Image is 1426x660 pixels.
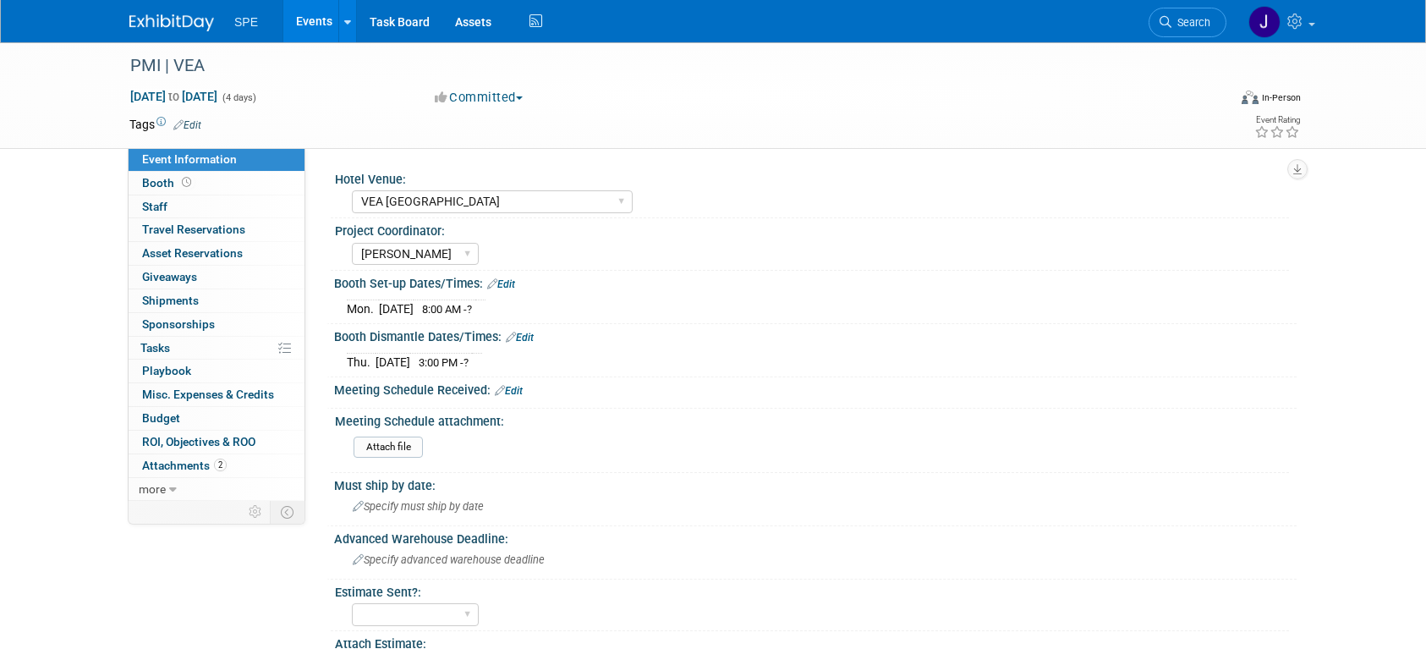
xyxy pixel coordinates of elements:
[173,119,201,131] a: Edit
[142,294,199,307] span: Shipments
[379,300,414,317] td: [DATE]
[129,172,304,195] a: Booth
[353,500,484,513] span: Specify must ship by date
[334,377,1297,399] div: Meeting Schedule Received:
[419,356,469,369] span: 3:00 PM -
[142,411,180,425] span: Budget
[1261,91,1301,104] div: In-Person
[334,324,1297,346] div: Booth Dismantle Dates/Times:
[142,388,274,401] span: Misc. Expenses & Credits
[142,176,195,190] span: Booth
[221,92,256,103] span: (4 days)
[142,317,215,331] span: Sponsorships
[142,246,243,260] span: Asset Reservations
[347,300,379,317] td: Mon.
[467,303,472,316] span: ?
[142,200,167,213] span: Staff
[139,482,166,496] span: more
[129,383,304,406] a: Misc. Expenses & Credits
[1254,116,1300,124] div: Event Rating
[142,223,245,236] span: Travel Reservations
[422,303,472,316] span: 8:00 AM -
[1248,6,1281,38] img: Joni Zidarevich
[1149,8,1226,37] a: Search
[335,409,1289,430] div: Meeting Schedule attachment:
[140,341,170,355] span: Tasks
[124,51,1201,81] div: PMI | VEA
[129,89,218,104] span: [DATE] [DATE]
[429,89,529,107] button: Committed
[334,271,1297,293] div: Booth Set-up Dates/Times:
[129,148,304,171] a: Event Information
[129,14,214,31] img: ExhibitDay
[129,116,201,133] td: Tags
[129,266,304,289] a: Giveaways
[129,337,304,360] a: Tasks
[376,353,410,371] td: [DATE]
[335,218,1289,239] div: Project Coordinator:
[463,356,469,369] span: ?
[178,176,195,189] span: Booth not reserved yet
[271,501,305,523] td: Toggle Event Tabs
[495,385,523,397] a: Edit
[335,167,1289,188] div: Hotel Venue:
[142,435,255,448] span: ROI, Objectives & ROO
[129,242,304,265] a: Asset Reservations
[234,15,258,29] span: SPE
[214,459,227,471] span: 2
[506,332,534,344] a: Edit
[1127,88,1301,113] div: Event Format
[129,289,304,312] a: Shipments
[129,360,304,382] a: Playbook
[166,90,182,103] span: to
[142,270,197,283] span: Giveaways
[129,407,304,430] a: Budget
[487,278,515,290] a: Edit
[142,152,237,166] span: Event Information
[129,313,304,336] a: Sponsorships
[129,218,304,241] a: Travel Reservations
[142,364,191,377] span: Playbook
[347,353,376,371] td: Thu.
[142,459,227,472] span: Attachments
[1242,91,1259,104] img: Format-Inperson.png
[129,454,304,477] a: Attachments2
[129,195,304,218] a: Staff
[353,553,545,566] span: Specify advanced warehouse deadline
[1171,16,1210,29] span: Search
[335,631,1289,652] div: Attach Estimate:
[335,580,1289,601] div: Estimate Sent?:
[334,526,1297,547] div: Advanced Warehouse Deadline:
[241,501,271,523] td: Personalize Event Tab Strip
[129,431,304,454] a: ROI, Objectives & ROO
[334,473,1297,494] div: Must ship by date:
[129,478,304,501] a: more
